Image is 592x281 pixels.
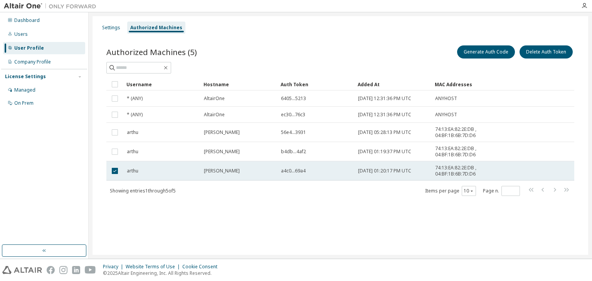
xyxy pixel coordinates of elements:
[457,45,515,59] button: Generate Auth Code
[281,129,306,135] span: 56e4...3931
[281,78,351,90] div: Auth Token
[435,95,457,102] span: ANYHOST
[126,264,182,270] div: Website Terms of Use
[127,95,143,102] span: * (ANY)
[358,95,411,102] span: [DATE] 12:31:36 PM UTC
[281,95,306,102] span: 6405...5213
[204,95,225,102] span: AltairOne
[435,78,493,90] div: MAC Addresses
[14,87,35,93] div: Managed
[204,168,240,174] span: [PERSON_NAME]
[204,129,240,135] span: [PERSON_NAME]
[520,45,573,59] button: Delete Auth Token
[204,112,225,118] span: AltairOne
[281,168,306,174] span: a4c0...69a4
[203,78,274,90] div: Hostname
[127,168,138,174] span: arthu
[103,264,126,270] div: Privacy
[127,112,143,118] span: * (ANY)
[358,78,429,90] div: Added At
[4,2,100,10] img: Altair One
[14,31,28,37] div: Users
[59,266,67,274] img: instagram.svg
[14,100,34,106] div: On Prem
[464,188,474,194] button: 10
[14,59,51,65] div: Company Profile
[435,146,493,158] span: 74:13:EA:82:2E:DB , 04:BF:1B:6B:7D:D6
[435,126,493,139] span: 74:13:EA:82:2E:DB , 04:BF:1B:6B:7D:D6
[103,270,222,276] p: © 2025 Altair Engineering, Inc. All Rights Reserved.
[358,168,411,174] span: [DATE] 01:20:17 PM UTC
[102,25,120,31] div: Settings
[110,187,176,194] span: Showing entries 1 through 5 of 5
[85,266,96,274] img: youtube.svg
[281,112,305,118] span: ec30...76c3
[358,149,411,155] span: [DATE] 01:19:37 PM UTC
[106,47,197,57] span: Authorized Machines (5)
[204,149,240,155] span: [PERSON_NAME]
[425,186,476,196] span: Items per page
[358,129,411,135] span: [DATE] 05:28:13 PM UTC
[127,149,138,155] span: arthu
[5,74,46,80] div: License Settings
[14,45,44,51] div: User Profile
[127,129,138,135] span: arthu
[483,186,520,196] span: Page n.
[435,165,493,177] span: 74:13:EA:82:2E:DB , 04:BF:1B:6B:7D:D6
[47,266,55,274] img: facebook.svg
[14,17,40,23] div: Dashboard
[72,266,80,274] img: linkedin.svg
[2,266,42,274] img: altair_logo.svg
[435,112,457,118] span: ANYHOST
[358,112,411,118] span: [DATE] 12:31:36 PM UTC
[126,78,197,90] div: Username
[182,264,222,270] div: Cookie Consent
[130,25,182,31] div: Authorized Machines
[281,149,306,155] span: b4db...4af2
